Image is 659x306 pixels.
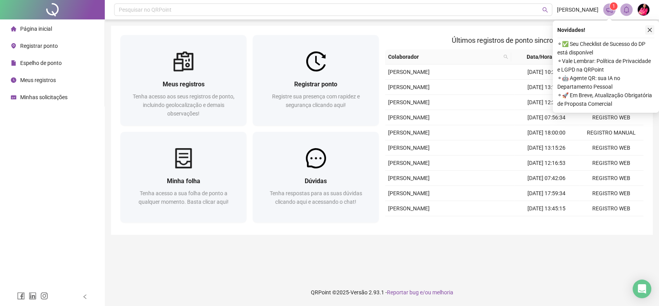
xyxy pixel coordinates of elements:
td: [DATE] 17:59:34 [514,186,579,201]
span: Registrar ponto [294,80,337,88]
td: [DATE] 13:19:13 [514,80,579,95]
th: Data/Hora [511,49,574,65]
span: [PERSON_NAME] [388,190,430,196]
span: Reportar bug e/ou melhoria [387,289,453,296]
img: 83957 [638,4,649,16]
td: [DATE] 12:23:07 [514,95,579,110]
td: REGISTRO WEB [579,186,644,201]
span: home [11,26,16,31]
span: search [502,51,510,63]
span: Minha folha [167,177,200,185]
span: search [503,54,508,59]
footer: QRPoint © 2025 - 2.93.1 - [105,279,659,306]
span: [PERSON_NAME] [557,5,598,14]
span: close [647,27,652,33]
span: ⚬ Vale Lembrar: Política de Privacidade e LGPD na QRPoint [557,57,654,74]
span: ⚬ ✅ Seu Checklist de Sucesso do DP está disponível [557,40,654,57]
td: [DATE] 07:42:06 [514,171,579,186]
td: [DATE] 07:56:34 [514,110,579,125]
span: notification [606,6,613,13]
a: Minha folhaTenha acesso a sua folha de ponto a qualquer momento. Basta clicar aqui! [120,132,246,222]
td: REGISTRO MANUAL [579,125,644,140]
span: [PERSON_NAME] [388,84,430,90]
a: Meus registrosTenha acesso aos seus registros de ponto, incluindo geolocalização e demais observa... [120,35,246,126]
span: Dúvidas [305,177,327,185]
span: Página inicial [20,26,52,32]
span: Data/Hora [514,52,565,61]
span: [PERSON_NAME] [388,129,430,136]
span: [PERSON_NAME] [388,160,430,166]
span: [PERSON_NAME] [388,114,430,121]
sup: 1 [610,2,617,10]
span: Meus registros [20,77,56,83]
span: search [542,7,548,13]
span: schedule [11,94,16,100]
span: Registre sua presença com rapidez e segurança clicando aqui! [272,93,360,108]
td: REGISTRO WEB [579,216,644,231]
td: [DATE] 13:45:15 [514,201,579,216]
span: Tenha acesso aos seus registros de ponto, incluindo geolocalização e demais observações! [133,93,234,117]
span: linkedin [29,292,36,300]
span: environment [11,43,16,49]
td: REGISTRO WEB [579,140,644,156]
a: DúvidasTenha respostas para as suas dúvidas clicando aqui e acessando o chat! [253,132,379,222]
div: Open Intercom Messenger [633,280,651,298]
span: Registrar ponto [20,43,58,49]
span: Últimos registros de ponto sincronizados [452,36,577,44]
td: REGISTRO WEB [579,110,644,125]
span: [PERSON_NAME] [388,69,430,75]
td: [DATE] 12:55:56 [514,216,579,231]
td: [DATE] 18:00:00 [514,125,579,140]
td: [DATE] 13:15:26 [514,140,579,156]
td: [DATE] 10:24:52 [514,65,579,80]
span: [PERSON_NAME] [388,205,430,212]
span: instagram [40,292,48,300]
span: file [11,60,16,66]
span: Tenha acesso a sua folha de ponto a qualquer momento. Basta clicar aqui! [139,190,229,205]
span: [PERSON_NAME] [388,99,430,105]
span: Versão [350,289,368,296]
a: Registrar pontoRegistre sua presença com rapidez e segurança clicando aqui! [253,35,379,126]
span: Minhas solicitações [20,94,68,100]
span: ⚬ 🚀 Em Breve, Atualização Obrigatória de Proposta Comercial [557,91,654,108]
span: Meus registros [163,80,205,88]
span: clock-circle [11,77,16,83]
span: left [82,294,88,299]
span: ⚬ 🤖 Agente QR: sua IA no Departamento Pessoal [557,74,654,91]
td: REGISTRO WEB [579,156,644,171]
span: 1 [612,3,615,9]
span: Novidades ! [557,26,585,34]
span: Tenha respostas para as suas dúvidas clicando aqui e acessando o chat! [270,190,362,205]
span: [PERSON_NAME] [388,145,430,151]
td: REGISTRO WEB [579,171,644,186]
span: facebook [17,292,25,300]
span: bell [623,6,630,13]
span: Espelho de ponto [20,60,62,66]
span: Colaborador [388,52,500,61]
span: [PERSON_NAME] [388,175,430,181]
td: REGISTRO WEB [579,201,644,216]
td: [DATE] 12:16:53 [514,156,579,171]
